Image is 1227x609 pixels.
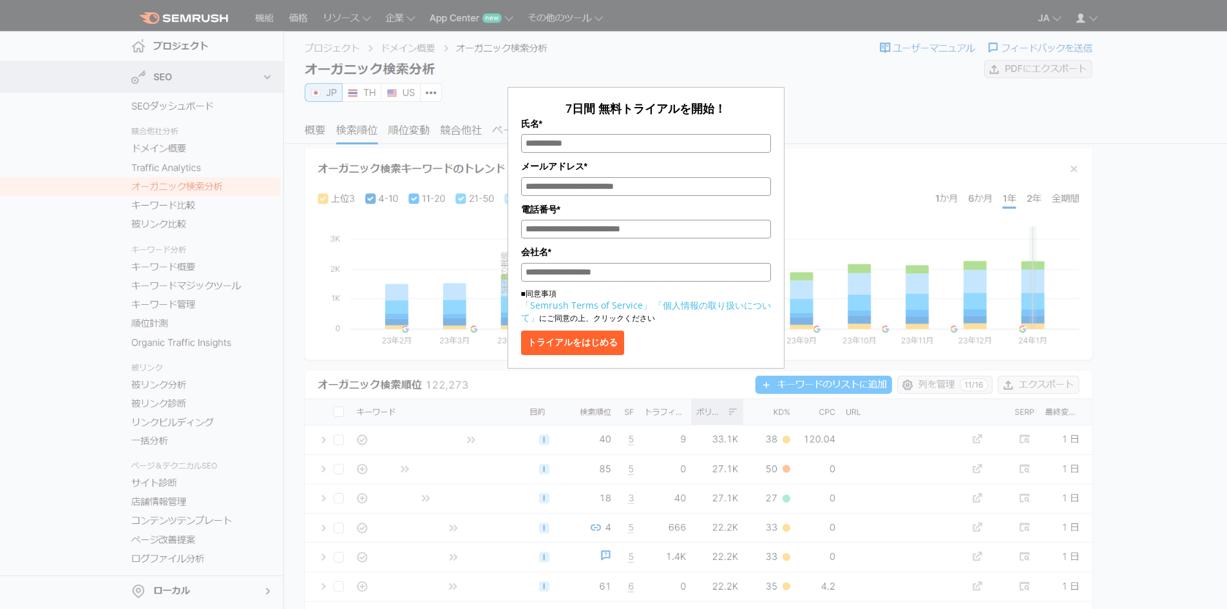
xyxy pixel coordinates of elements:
[521,299,771,324] a: 「個人情報の取り扱いについて」
[521,202,771,217] label: 電話番号*
[521,288,771,324] p: ■同意事項 にご同意の上、クリックください
[521,331,624,355] button: トライアルをはじめる
[521,299,652,311] a: 「Semrush Terms of Service」
[566,101,726,116] span: 7日間 無料トライアルを開始！
[521,159,771,173] label: メールアドレス*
